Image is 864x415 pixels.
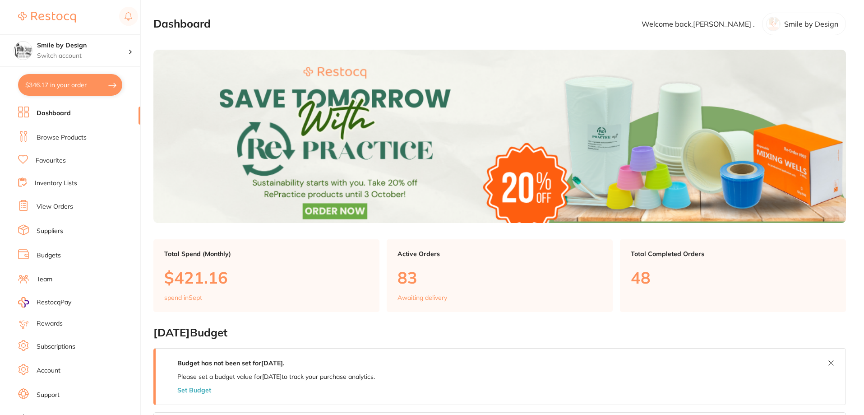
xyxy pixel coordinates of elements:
[18,74,122,96] button: $346.17 in your order
[397,294,447,301] p: Awaiting delivery
[18,12,76,23] img: Restocq Logo
[397,250,602,257] p: Active Orders
[37,109,71,118] a: Dashboard
[164,294,202,301] p: spend in Sept
[642,20,755,28] p: Welcome back, [PERSON_NAME] .
[37,366,60,375] a: Account
[37,319,63,328] a: Rewards
[631,250,835,257] p: Total Completed Orders
[37,391,60,400] a: Support
[153,239,379,312] a: Total Spend (Monthly)$421.16spend inSept
[153,18,211,30] h2: Dashboard
[37,251,61,260] a: Budgets
[37,51,128,61] p: Switch account
[631,268,835,287] p: 48
[164,250,369,257] p: Total Spend (Monthly)
[177,359,284,367] strong: Budget has not been set for [DATE] .
[37,41,128,50] h4: Smile by Design
[177,373,375,380] p: Please set a budget value for [DATE] to track your purchase analytics.
[387,239,613,312] a: Active Orders83Awaiting delivery
[18,297,29,308] img: RestocqPay
[153,326,846,339] h2: [DATE] Budget
[397,268,602,287] p: 83
[37,227,63,236] a: Suppliers
[14,42,32,60] img: Smile by Design
[37,202,73,211] a: View Orders
[153,50,846,223] img: Dashboard
[784,20,838,28] p: Smile by Design
[35,179,77,188] a: Inventory Lists
[37,298,71,307] span: RestocqPay
[37,342,75,351] a: Subscriptions
[177,387,211,394] button: Set Budget
[36,156,66,165] a: Favourites
[164,268,369,287] p: $421.16
[18,297,71,308] a: RestocqPay
[37,133,87,142] a: Browse Products
[18,7,76,28] a: Restocq Logo
[620,239,846,312] a: Total Completed Orders48
[37,275,52,284] a: Team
